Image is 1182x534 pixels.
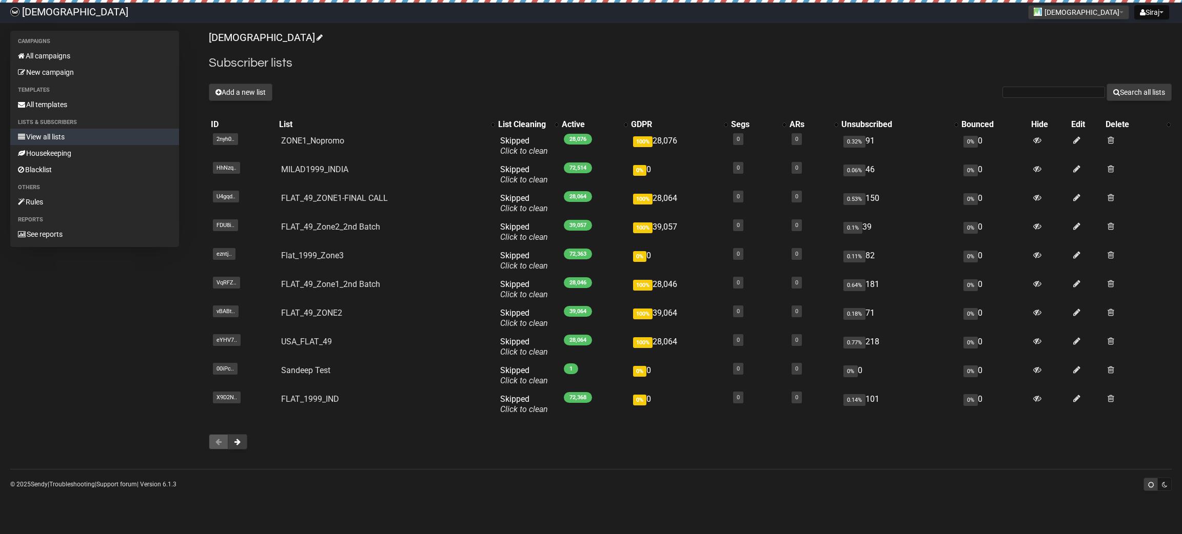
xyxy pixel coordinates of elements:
div: Unsubscribed [841,119,949,130]
a: MILAD1999_INDIA [281,165,348,174]
td: 101 [839,390,959,419]
th: ID: No sort applied, sorting is disabled [209,117,277,132]
span: 100% [633,280,653,291]
th: ARs: No sort applied, activate to apply an ascending sort [787,117,839,132]
li: Templates [10,84,179,96]
span: 28,076 [564,134,592,145]
th: Bounced: No sort applied, sorting is disabled [959,117,1029,132]
a: Flat_1999_Zone3 [281,251,344,260]
span: 0% [963,165,978,176]
a: FLAT_49_ZONE1-FINAL CALL [281,193,388,203]
a: Rules [10,194,179,210]
th: List: No sort applied, activate to apply an ascending sort [277,117,496,132]
span: Skipped [500,222,548,242]
a: Sandeep Test [281,365,330,375]
span: VqRFZ.. [213,277,240,289]
a: 0 [737,365,740,372]
span: 0.53% [843,193,865,205]
th: GDPR: No sort applied, activate to apply an ascending sort [629,117,728,132]
td: 28,064 [629,333,728,361]
div: Segs [731,119,777,130]
a: 0 [795,251,798,257]
div: Edit [1071,119,1101,130]
img: 1.jpg [1034,8,1042,16]
span: 0% [963,308,978,320]
a: New campaign [10,64,179,80]
span: 00iPc.. [213,363,238,375]
a: Housekeeping [10,145,179,161]
td: 0 [959,390,1029,419]
span: 0% [963,222,978,234]
a: 0 [737,279,740,286]
div: ARs [790,119,829,130]
a: Click to clean [500,232,548,242]
a: Click to clean [500,318,548,328]
a: 0 [795,337,798,343]
button: Search all lists [1107,84,1172,101]
td: 71 [839,304,959,333]
a: 0 [737,136,740,142]
td: 39,057 [629,218,728,247]
span: 0.1% [843,222,862,234]
a: USA_FLAT_49 [281,337,332,346]
span: 0% [843,365,858,377]
div: GDPR [631,119,718,130]
div: Bounced [961,119,1027,130]
td: 28,064 [629,189,728,218]
a: Troubleshooting [49,481,95,488]
span: Skipped [500,165,548,184]
a: 0 [795,279,798,286]
span: 0.11% [843,251,865,262]
td: 28,046 [629,275,728,304]
td: 181 [839,275,959,304]
td: 28,076 [629,132,728,160]
li: Others [10,181,179,194]
li: Lists & subscribers [10,116,179,129]
a: 0 [737,394,740,401]
th: Unsubscribed: No sort applied, activate to apply an ascending sort [839,117,959,132]
a: FLAT_49_Zone2_2nd Batch [281,222,380,232]
span: 2nyh0.. [213,133,238,145]
a: 0 [795,165,798,171]
div: Active [562,119,619,130]
td: 91 [839,132,959,160]
span: 100% [633,222,653,233]
a: [DEMOGRAPHIC_DATA] [209,31,321,44]
span: 0% [963,193,978,205]
div: List Cleaning [498,119,549,130]
button: Siraj [1134,5,1169,19]
a: Click to clean [500,175,548,184]
span: 100% [633,136,653,147]
span: 0% [633,366,646,377]
a: Support forum [96,481,137,488]
span: 72,363 [564,249,592,259]
li: Reports [10,214,179,226]
span: 0.06% [843,165,865,176]
td: 39,064 [629,304,728,333]
td: 0 [959,247,1029,275]
a: FLAT_1999_IND [281,394,339,404]
td: 0 [959,132,1029,160]
th: Hide: No sort applied, sorting is disabled [1029,117,1069,132]
a: FLAT_49_ZONE2 [281,308,342,318]
span: 28,064 [564,335,592,345]
span: U4gqd.. [213,191,239,202]
a: 0 [737,251,740,257]
span: HhNzq.. [213,162,240,174]
span: 28,064 [564,191,592,202]
a: All templates [10,96,179,113]
th: Edit: No sort applied, sorting is disabled [1069,117,1104,132]
span: Skipped [500,308,548,328]
td: 150 [839,189,959,218]
a: 0 [737,165,740,171]
img: 61ace9317f7fa0068652623cbdd82cc4 [10,7,19,16]
td: 218 [839,333,959,361]
span: 100% [633,194,653,204]
a: Click to clean [500,146,548,156]
a: 0 [737,193,740,200]
h2: Subscriber lists [209,54,1172,72]
span: Skipped [500,279,548,299]
span: FDU8i.. [213,219,238,231]
span: Skipped [500,365,548,385]
p: © 2025 | | | Version 6.1.3 [10,479,176,490]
